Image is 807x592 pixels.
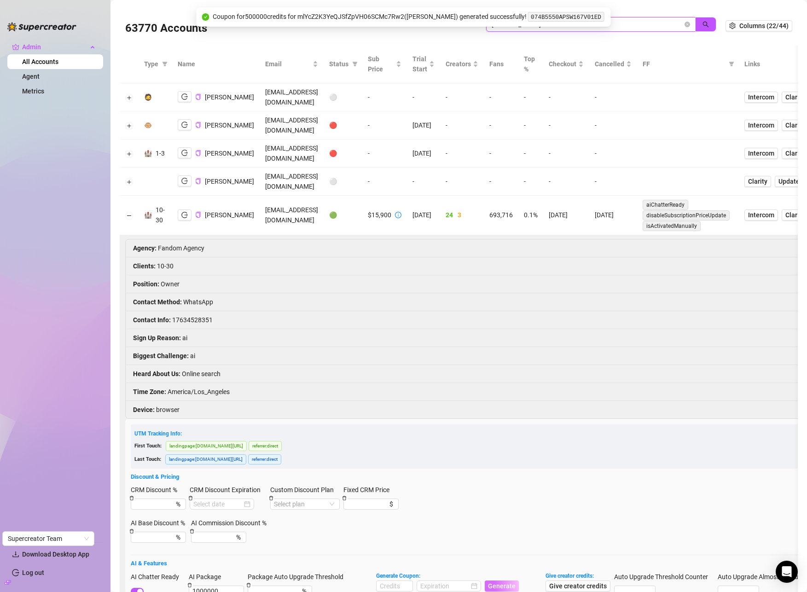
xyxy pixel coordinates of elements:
[643,221,701,231] span: isActivatedManually
[484,139,518,168] td: -
[22,58,58,65] a: All Accounts
[543,139,589,168] td: -
[518,111,543,139] td: -
[407,196,440,235] td: [DATE]
[205,211,254,219] span: [PERSON_NAME]
[362,168,407,196] td: -
[589,111,637,139] td: -
[440,168,484,196] td: -
[134,532,174,542] input: AI Base Discount %
[412,54,427,74] span: Trial Start
[350,57,360,71] span: filter
[156,205,167,225] div: 10-30
[195,212,201,219] button: Copy Account UID
[407,139,440,168] td: [DATE]
[518,168,543,196] td: -
[144,59,158,69] span: Type
[329,59,348,69] span: Status
[748,120,774,130] span: Intercom
[589,196,637,235] td: [DATE]
[5,579,11,586] span: build
[546,580,610,592] button: Give creator credits
[178,91,192,102] button: logout
[543,168,589,196] td: -
[377,581,412,591] input: Credits
[589,83,637,111] td: -
[126,122,133,129] button: Expand row
[190,529,194,534] span: delete
[195,178,201,184] span: copy
[134,456,161,462] span: Last Touch:
[488,582,516,590] span: Generate
[178,209,192,221] button: logout
[528,12,604,22] code: 074B5550APSW167V01ED
[133,244,157,252] strong: Agency :
[131,518,191,528] label: AI Base Discount %
[133,262,156,270] strong: Clients :
[195,93,201,100] button: Copy Account UID
[22,569,44,576] a: Log out
[329,150,337,157] span: 🔴
[205,93,254,101] span: [PERSON_NAME]
[543,111,589,139] td: -
[368,54,394,74] span: Sub Price
[181,150,188,156] span: logout
[362,45,407,83] th: Sub Price
[195,122,201,128] button: Copy Account UID
[329,211,337,219] span: 🟢
[260,111,324,139] td: [EMAIL_ADDRESS][DOMAIN_NAME]
[126,150,133,157] button: Expand row
[726,20,792,31] button: Columns (22/44)
[744,176,771,187] a: Clarity
[22,40,87,54] span: Admin
[156,148,165,158] div: 1-3
[643,210,730,221] span: disableSubscriptionPriceUpdate
[485,580,519,592] button: Generate
[178,175,192,186] button: logout
[518,45,543,83] th: Top %
[7,22,76,31] img: logo-BBDzfeDw.svg
[484,45,518,83] th: Fans
[129,529,134,534] span: delete
[446,59,471,69] span: Creators
[595,59,624,69] span: Cancelled
[440,83,484,111] td: -
[589,45,637,83] th: Cancelled
[484,111,518,139] td: -
[144,148,152,158] div: 🏰
[329,178,337,185] span: ⚪
[440,45,484,83] th: Creators
[484,83,518,111] td: -
[195,212,201,218] span: copy
[202,13,209,21] span: check-circle
[22,87,44,95] a: Metrics
[12,43,19,51] span: crown
[188,496,193,500] span: delete
[22,73,40,80] a: Agent
[133,334,181,342] strong: Sign Up Reason :
[181,212,188,218] span: logout
[748,176,767,186] span: Clarity
[362,83,407,111] td: -
[589,139,637,168] td: -
[125,21,207,36] h3: 63770 Accounts
[748,92,774,102] span: Intercom
[178,147,192,158] button: logout
[744,120,778,131] a: Intercom
[178,119,192,130] button: logout
[362,111,407,139] td: -
[133,316,171,324] strong: Contact Info :
[329,122,337,129] span: 🔴
[546,573,594,579] strong: Give creator credits:
[785,148,805,158] span: Clarity
[458,211,461,219] span: 3
[193,499,242,509] input: CRM Discount Expiration
[407,45,440,83] th: Trial Start
[189,572,227,582] label: AI Package
[205,122,254,129] span: [PERSON_NAME]
[744,148,778,159] a: Intercom
[134,499,174,509] input: CRM Discount %
[190,485,267,495] label: CRM Discount Expiration
[489,211,513,219] span: 693,716
[269,496,273,500] span: delete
